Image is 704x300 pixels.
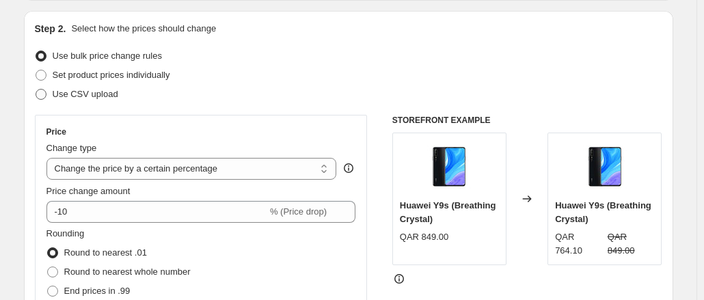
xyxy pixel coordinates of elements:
img: Huawei-Y9s-black_80x.jpg [422,140,476,195]
span: Huawei Y9s (Breathing Crystal) [400,200,496,224]
span: Round to nearest .01 [64,247,147,258]
p: Select how the prices should change [71,22,216,36]
span: Price change amount [46,186,131,196]
span: Change type [46,143,97,153]
span: Use CSV upload [53,89,118,99]
input: -15 [46,201,267,223]
div: QAR 764.10 [555,230,602,258]
div: QAR 849.00 [400,230,449,244]
span: Round to nearest whole number [64,267,191,277]
span: % (Price drop) [270,206,327,217]
strike: QAR 849.00 [608,230,655,258]
span: Use bulk price change rules [53,51,162,61]
div: help [342,161,355,175]
h6: STOREFRONT EXAMPLE [392,115,662,126]
h2: Step 2. [35,22,66,36]
span: Huawei Y9s (Breathing Crystal) [555,200,651,224]
h3: Price [46,126,66,137]
span: Set product prices individually [53,70,170,80]
span: End prices in .99 [64,286,131,296]
span: Rounding [46,228,85,238]
img: Huawei-Y9s-black_80x.jpg [578,140,632,195]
